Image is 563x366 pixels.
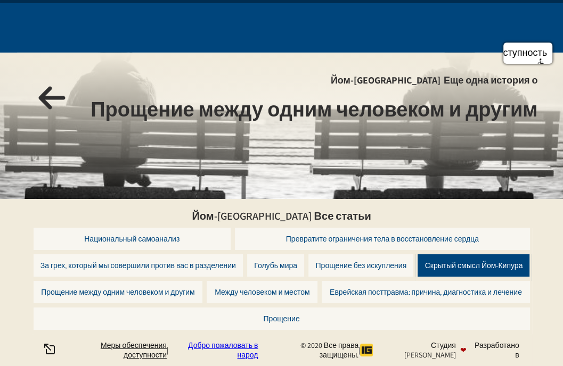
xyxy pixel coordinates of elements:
[320,281,532,307] a: Еврейская посттравма: причина, диагностика и лечение
[84,234,179,244] font: Национальный самоанализ
[300,340,358,360] font: © 2020 Все права защищены.
[537,59,547,68] img: доступность
[188,340,258,360] font: Добро пожаловать в народ
[404,340,456,360] font: Студия [PERSON_NAME]
[263,314,299,323] font: Прощение
[31,307,532,334] a: Прощение
[31,281,205,307] a: Прощение между одним человеком и другим
[492,47,547,58] font: доступность
[444,74,537,86] font: Еще одна история о
[360,344,373,356] img: Студия Илана Голана
[415,254,532,281] a: Скрытый смысл Йом-Кипура
[192,209,311,223] font: Йом-[GEOGRAPHIC_DATA]
[167,345,168,355] font: |
[315,261,406,270] font: Прощение без искупления
[503,43,552,64] a: доступность
[31,254,245,281] a: За грех, который мы совершили против вас в разделении
[233,228,532,254] a: Превратите ограничения тела в восстановление сердца
[91,96,537,122] font: Прощение между одним человеком и другим
[205,281,320,307] a: Между человеком и местом
[245,254,306,281] a: Голубь мира
[168,340,258,360] a: Добро пожаловать в народ
[40,261,236,270] font: За грех, который мы совершили против вас в разделении
[358,345,360,355] font: |
[475,340,519,360] font: Разработано в
[314,209,371,223] font: Все статьи
[215,287,309,297] font: Между человеком и местом
[44,340,167,360] a: Меры обеспечения доступности
[286,234,479,244] font: Превратите ограничения тела в восстановление сердца
[360,340,519,360] a: Разработано в❤︎Студия [PERSON_NAME]
[41,287,194,297] font: Прощение между одним человеком и другим
[331,74,440,86] font: Йом-[GEOGRAPHIC_DATA]
[31,228,233,254] a: Национальный самоанализ
[330,287,522,297] font: Еврейская посттравма: причина, диагностика и лечение
[460,345,467,355] font: ❤︎
[101,340,167,360] font: Меры обеспечения доступности
[425,261,523,270] font: Скрытый смысл Йом-Кипура
[306,254,415,281] a: Прощение без искупления
[254,261,297,270] font: Голубь мира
